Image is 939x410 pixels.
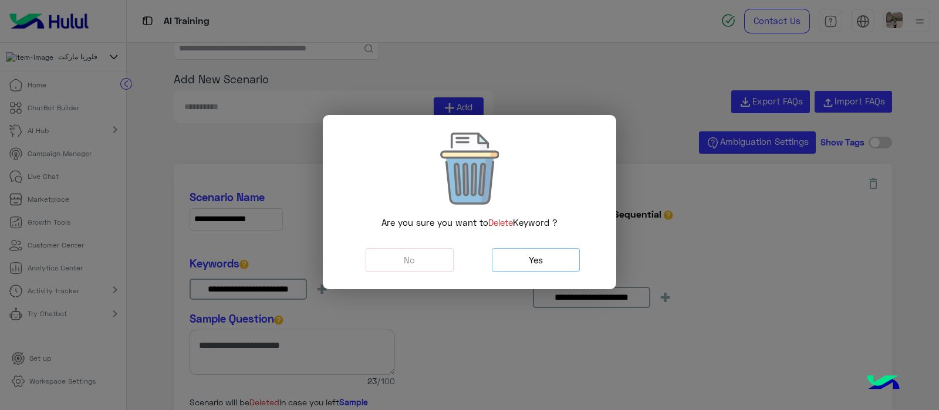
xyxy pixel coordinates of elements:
[529,255,543,265] span: Yes
[366,248,454,272] button: No
[488,217,513,228] span: Delete
[492,248,580,272] button: Yes
[863,363,904,404] img: hulul-logo.png
[404,255,415,265] span: No
[340,217,599,228] h6: Are you sure you want to Keyword ?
